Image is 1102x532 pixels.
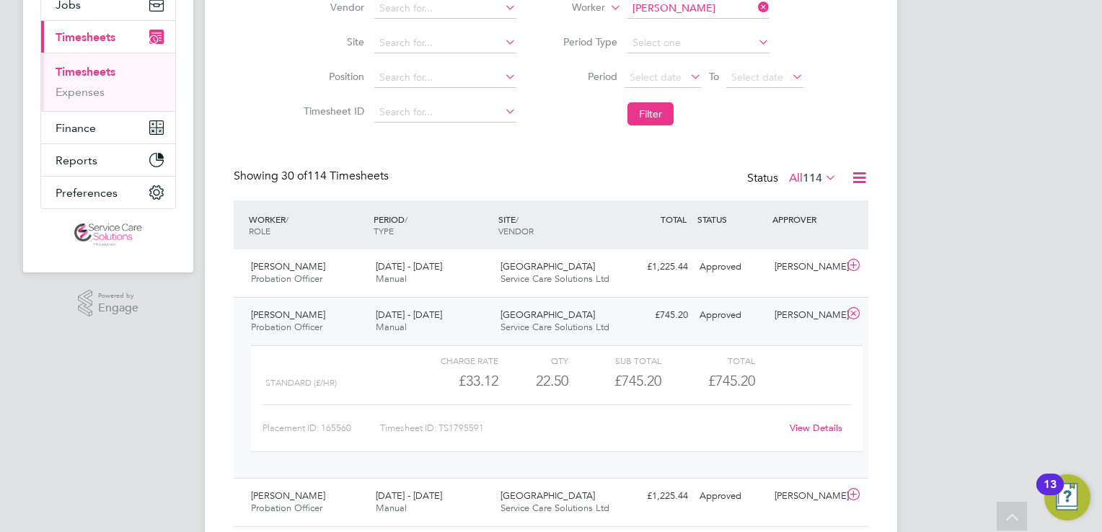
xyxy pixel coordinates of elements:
[40,223,176,247] a: Go to home page
[568,369,661,393] div: £745.20
[568,352,661,369] div: Sub Total
[78,290,139,317] a: Powered byEngage
[661,213,687,225] span: TOTAL
[708,372,755,389] span: £745.20
[299,105,364,118] label: Timesheet ID
[405,369,498,393] div: £33.12
[501,260,595,272] span: [GEOGRAPHIC_DATA]
[56,154,97,167] span: Reports
[405,352,498,369] div: Charge rate
[56,186,118,200] span: Preferences
[374,102,516,123] input: Search for...
[694,206,769,232] div: STATUS
[694,303,769,327] div: Approved
[299,35,364,48] label: Site
[56,85,105,99] a: Expenses
[376,489,442,502] span: [DATE] - [DATE]
[627,102,674,125] button: Filter
[41,53,175,111] div: Timesheets
[56,30,115,44] span: Timesheets
[694,255,769,279] div: Approved
[376,272,407,285] span: Manual
[376,321,407,333] span: Manual
[234,169,392,184] div: Showing
[376,502,407,514] span: Manual
[265,378,337,388] span: Standard (£/HR)
[694,484,769,508] div: Approved
[619,303,694,327] div: £745.20
[498,225,534,236] span: VENDOR
[501,502,609,514] span: Service Care Solutions Ltd
[251,260,325,272] span: [PERSON_NAME]
[41,112,175,143] button: Finance
[501,272,609,285] span: Service Care Solutions Ltd
[790,422,842,434] a: View Details
[769,484,844,508] div: [PERSON_NAME]
[498,369,568,393] div: 22.50
[619,255,694,279] div: £1,225.44
[245,206,370,244] div: WORKER
[98,290,138,302] span: Powered by
[769,303,844,327] div: [PERSON_NAME]
[374,68,516,88] input: Search for...
[56,65,115,79] a: Timesheets
[41,144,175,176] button: Reports
[376,309,442,321] span: [DATE] - [DATE]
[374,33,516,53] input: Search for...
[501,489,595,502] span: [GEOGRAPHIC_DATA]
[281,169,307,183] span: 30 of
[56,121,96,135] span: Finance
[1044,474,1090,520] button: Open Resource Center, 13 new notifications
[376,260,442,272] span: [DATE] - [DATE]
[501,309,595,321] span: [GEOGRAPHIC_DATA]
[661,352,754,369] div: Total
[74,223,142,247] img: servicecare-logo-retina.png
[251,489,325,502] span: [PERSON_NAME]
[98,302,138,314] span: Engage
[380,417,780,440] div: Timesheet ID: TS1795591
[281,169,389,183] span: 114 Timesheets
[769,206,844,232] div: APPROVER
[552,35,617,48] label: Period Type
[516,213,519,225] span: /
[501,321,609,333] span: Service Care Solutions Ltd
[286,213,288,225] span: /
[41,21,175,53] button: Timesheets
[299,70,364,83] label: Position
[263,417,380,440] div: Placement ID: 165560
[1044,484,1057,503] div: 13
[370,206,495,244] div: PERIOD
[627,33,770,53] input: Select one
[498,352,568,369] div: QTY
[630,71,682,84] span: Select date
[405,213,407,225] span: /
[789,171,837,185] label: All
[731,71,783,84] span: Select date
[495,206,620,244] div: SITE
[41,177,175,208] button: Preferences
[552,70,617,83] label: Period
[747,169,839,189] div: Status
[803,171,822,185] span: 114
[705,67,723,86] span: To
[540,1,605,15] label: Worker
[251,502,322,514] span: Probation Officer
[251,309,325,321] span: [PERSON_NAME]
[619,484,694,508] div: £1,225.44
[251,321,322,333] span: Probation Officer
[769,255,844,279] div: [PERSON_NAME]
[374,225,394,236] span: TYPE
[299,1,364,14] label: Vendor
[249,225,270,236] span: ROLE
[251,272,322,285] span: Probation Officer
